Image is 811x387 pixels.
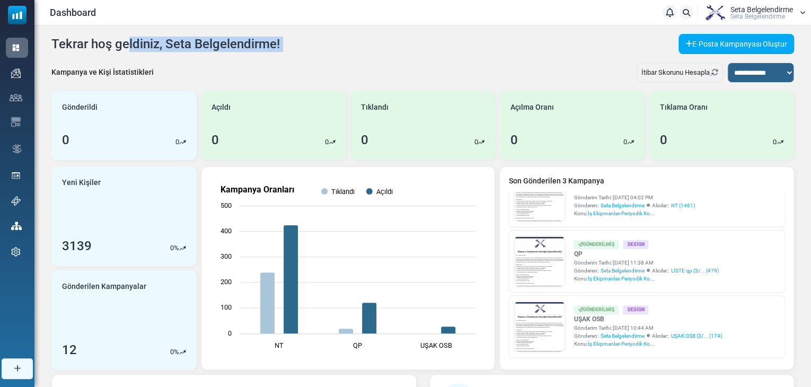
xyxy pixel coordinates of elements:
p: Web sitemizi ziyaret ederek detaylı bilgi alabilir veya bizimle iletişime geçerek size özel çözüm... [5,358,360,379]
h4: Tekrar hoş geldiniz, Seta Belgelendirme! [51,37,280,52]
div: Konu: [574,209,694,217]
span: Tıklama Oranı [659,102,707,113]
span: İş Ekipmanları Periyodik Ko... [587,210,654,216]
svg: Kampanya Oranları [210,175,486,361]
div: Gönderilmiş [574,240,619,249]
text: 100 [221,303,232,311]
div: Gönderen: Alıcılar:: [574,267,718,275]
span: Dashboard [50,5,96,20]
p: Neden SETA Belgelendirme? • Bağımsız ve tarafsız denetim hizmetleri • Alanında uzman mühendis kad... [5,275,360,327]
img: workflow.svg [11,143,23,155]
span: Seta Belgelendirme [600,201,644,209]
p: 0 [773,137,777,147]
p: 0 [170,243,174,253]
div: 0 [361,130,368,149]
div: 3139 [62,236,92,256]
span: Gönderildi [62,102,98,113]
p: Hizmetlerimiz: ✔ Makine Grubu Kontrolleri (Basınçlı Kaplar, Kaldırma Ekipmanları, İş Makineleri) ... [5,202,360,265]
p: Güvenli bir gelecek için bugün adım atın! [5,337,360,348]
div: % [170,347,186,357]
div: 0 [62,130,69,149]
text: 500 [221,201,232,209]
p: Sayın Yetkili Merhaba, [5,129,360,140]
div: Design [623,240,648,249]
strong: Ekipman ve Tesisatlarınızın Güvenliğini Garanti Altına Alın! [20,103,346,117]
text: 0 [228,329,232,337]
text: UŞAK OSB [420,341,452,349]
div: Kampanya ve Kişi İstatistikleri [51,67,154,78]
a: E-Posta Kampanyası Oluştur [678,34,794,54]
p: 0 [623,137,627,147]
img: landing_pages.svg [11,171,21,180]
div: 0 [510,130,517,149]
text: 400 [221,227,232,235]
text: 300 [221,252,232,260]
div: Konu: [574,275,718,283]
div: Gönderim Tarihi: [DATE] 04:02 PM [574,193,694,201]
a: UŞAK OSB (3/... (174) [671,332,721,340]
span: Tıklandı [361,102,389,113]
div: Gönderilmiş [574,305,619,314]
p: 0 [175,137,179,147]
text: Açıldı [376,188,392,196]
div: 12 [62,340,77,359]
span: Gönderilen Kampanyalar [62,281,146,292]
a: User Logo Seta Belgelendirme Seta Belgelendi̇rme [701,5,806,21]
p: 6331 Sayılı Kanuna tabi olan Ekipman ve Tesisatlarınızın kontrolleri konusunda {(company)} için h... [5,150,360,191]
div: Gönderen: Alıcılar:: [574,201,694,209]
img: email-templates-icon.svg [11,117,21,127]
a: UŞAK OSB [574,314,721,324]
div: 0 [211,130,219,149]
text: QP [353,341,362,349]
img: dashboard-icon-active.svg [11,43,21,52]
div: 0 [659,130,667,149]
span: Açıldı [211,102,231,113]
a: QP [574,249,718,259]
text: NT [274,341,283,349]
img: campaigns-icon.png [11,68,21,78]
div: Design [623,305,648,314]
span: Seta Belgelendi̇rme [730,13,785,20]
a: Son Gönderilen 3 Kampanya [508,175,785,187]
div: Gönderim Tarihi: [DATE] 11:38 AM [574,259,718,267]
span: Seta Belgelendirme [600,332,644,340]
img: support-icon.svg [11,196,21,206]
div: Gönderen: Alıcılar:: [574,332,721,340]
div: Gönderim Tarihi: [DATE] 10:44 AM [574,324,721,332]
span: Yeni Kişiler [62,177,101,188]
text: Tıklandı [331,188,355,196]
span: İş Ekipmanları Periyodik Ko... [587,276,654,282]
a: Refresh Stats [710,68,718,76]
div: İtibar Skorunu Hesapla [637,63,723,83]
span: Açılma Oranı [510,102,553,113]
img: User Logo [701,5,728,21]
text: 200 [221,278,232,286]
a: Yeni Kişiler 3139 0% [51,166,197,266]
a: LİSTE qp (3/... (479) [671,267,718,275]
img: mailsoftly_icon_blue_white.svg [8,6,27,24]
span: Seta Belgelendirme [600,267,644,275]
p: 0 [474,137,478,147]
p: 0 [325,137,329,147]
img: settings-icon.svg [11,247,21,257]
a: NT (1461) [671,201,694,209]
span: Seta Belgelendirme [730,6,793,13]
span: İş Ekipmanları Periyodik Ko... [587,341,654,347]
div: Konu: [574,340,721,348]
p: 0 [170,347,174,357]
text: Kampanya Oranları [221,184,294,195]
